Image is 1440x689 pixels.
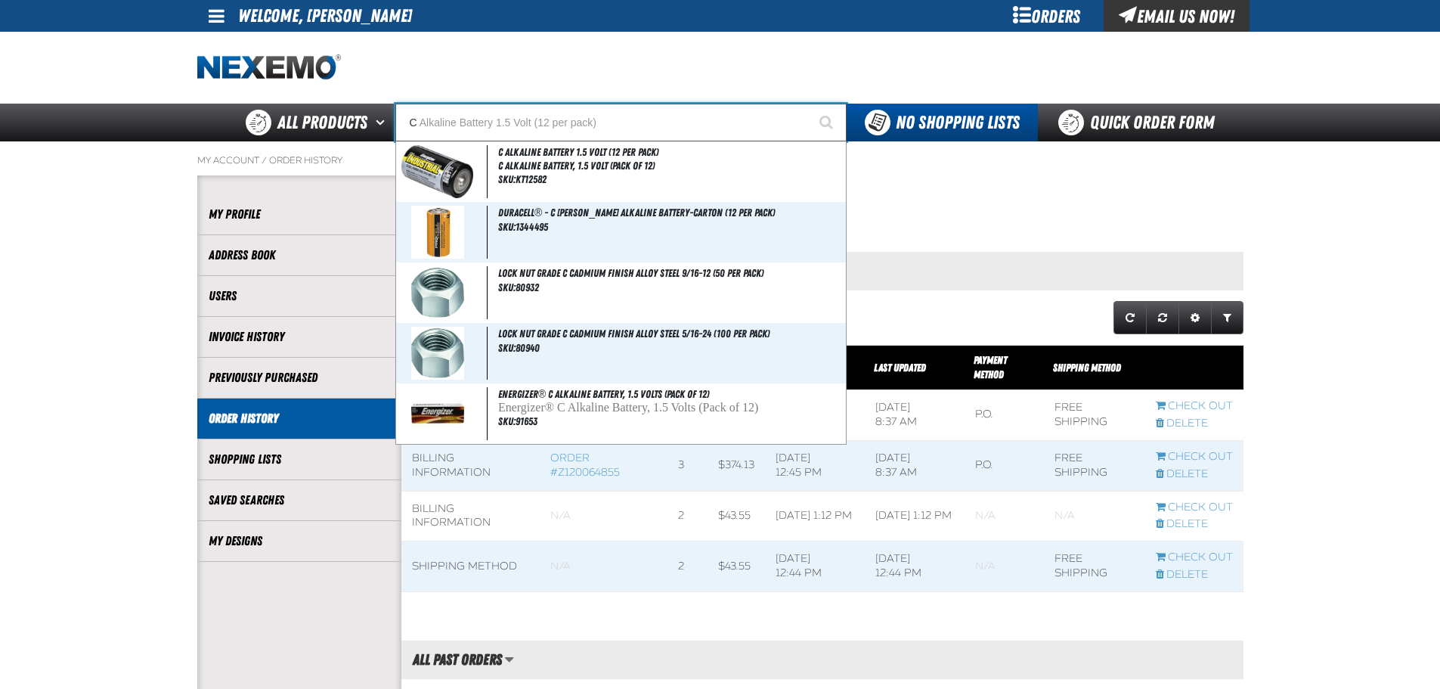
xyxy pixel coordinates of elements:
[1156,467,1233,482] a: Delete checkout started from Z120064855
[498,221,548,233] span: SKU:1344495
[667,491,708,542] td: 2
[401,651,502,668] h2: All Past Orders
[765,440,865,491] td: [DATE] 12:45 PM
[209,492,390,509] a: Saved Searches
[540,491,667,542] td: Blank
[498,281,539,293] span: SKU:80932
[412,452,530,480] div: Billing Information
[1044,440,1144,491] td: Free Shipping
[1038,104,1243,141] a: Quick Order Form
[370,104,395,141] button: Open All Products pages
[209,287,390,305] a: Users
[209,369,390,386] a: Previously Purchased
[498,402,843,414] p: Energizer® C Alkaline Battery, 1.5 Volts (Pack of 12)
[708,542,765,592] td: $43.55
[411,387,464,440] img: 63cacd1f563e8380578266-91653.jpg
[1156,450,1233,464] a: Continue checkout started from Z120064855
[865,390,965,441] td: [DATE] 8:37 AM
[209,410,390,427] a: Order History
[411,206,464,259] img: 5b11584e4654f747486255-1344495-a.jpg
[411,266,464,319] img: 5b11580d4a9d5556381536-p_31312_1.jpg
[197,154,1243,166] nav: Breadcrumbs
[974,354,1007,380] a: Payment Method
[1156,417,1233,431] a: Delete checkout started from Z120062999
[277,109,367,136] span: All Products
[498,342,540,354] span: SKU:80940
[269,154,342,166] a: Order History
[965,542,1044,592] td: Blank
[209,532,390,550] a: My Designs
[498,160,843,172] span: C Alkaline Battery, 1.5 Volt (Pack of 12)
[412,502,530,531] div: Billing Information
[847,104,1038,141] button: You do not have available Shopping Lists. Open to Create a New List
[209,247,390,264] a: Address Book
[765,542,865,592] td: [DATE] 12:44 PM
[197,54,341,81] img: Nexemo logo
[1156,568,1233,582] a: Delete checkout started from
[896,112,1020,133] span: No Shopping Lists
[708,440,765,491] td: $374.13
[498,415,537,427] span: SKU:91653
[498,327,770,340] span: Lock Nut Grade C Cadmium Finish Alloy Steel 5/16-24 (100 per pack)
[498,267,763,279] span: Lock Nut Grade C Cadmium Finish Alloy Steel 9/16-12 (50 per pack)
[197,54,341,81] a: Home
[401,145,473,198] img: 5b11582dd3148392293197-kt12582.jpg
[1211,301,1243,334] a: Expand or Collapse Grid Filters
[550,452,620,479] a: Order #Z120064855
[1053,362,1121,374] span: Shipping Method
[708,491,765,542] td: $43.55
[1156,517,1233,532] a: Delete checkout started from
[540,542,667,592] td: Blank
[809,104,847,141] button: Start Searching
[411,327,464,380] img: 5b11580d4e9e8842714333-p_31312.jpg
[498,388,709,400] span: Energizer® C Alkaline Battery, 1.5 Volts (Pack of 12)
[667,440,708,491] td: 3
[498,146,658,158] span: C Alkaline Battery 1.5 Volt (12 per pack)
[1113,301,1147,334] a: Refresh grid action
[498,206,775,219] span: Duracell® - C [PERSON_NAME] Alkaline Battery-Carton (12 per pack)
[1146,301,1179,334] a: Reset grid action
[209,451,390,468] a: Shopping Lists
[965,440,1044,491] td: P.O.
[1044,542,1144,592] td: Free Shipping
[865,440,965,491] td: [DATE] 8:37 AM
[209,328,390,346] a: Invoice History
[1044,491,1144,542] td: Blank
[965,390,1044,441] td: P.O.
[1156,501,1233,515] a: Continue checkout started from
[1044,390,1144,441] td: Free Shipping
[874,362,926,374] a: Last Updated
[412,560,530,574] div: Shipping Method
[498,173,547,185] span: SKU:KT12582
[395,104,847,141] input: Search
[1156,399,1233,414] a: Continue checkout started from Z120062999
[197,154,259,166] a: My Account
[1145,346,1243,390] th: Row actions
[262,154,267,166] span: /
[667,542,708,592] td: 2
[1178,301,1212,334] a: Expand or Collapse Grid Settings
[765,491,865,542] td: [DATE] 1:12 PM
[865,491,965,542] td: [DATE] 1:12 PM
[865,542,965,592] td: [DATE] 12:44 PM
[965,491,1044,542] td: Blank
[1156,551,1233,565] a: Continue checkout started from
[504,647,514,672] button: Manage grid views. Current view is All Past Orders
[209,206,390,223] a: My Profile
